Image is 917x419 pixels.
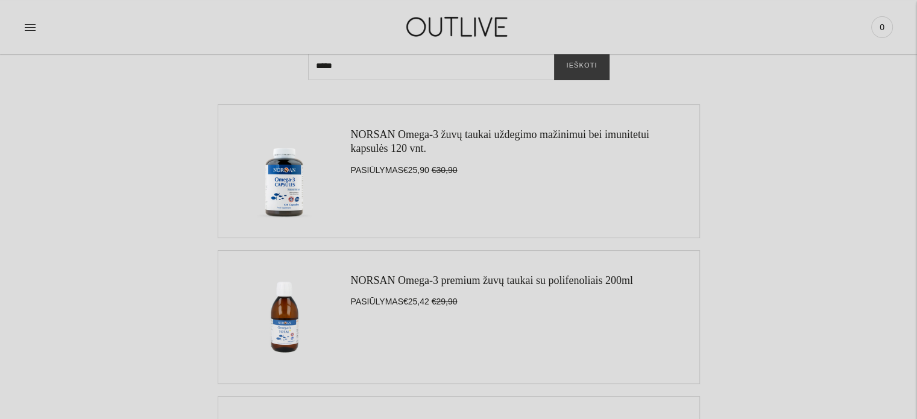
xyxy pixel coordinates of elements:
[871,14,893,40] a: 0
[874,19,890,36] span: 0
[554,51,609,80] button: Ieškoti
[351,274,633,286] a: NORSAN Omega-3 premium žuvų taukai su polifenoliais 200ml
[432,165,458,175] s: €30,90
[403,297,429,306] span: €25,42
[351,128,649,154] a: NORSAN Omega-3 žuvų taukai uždegimo mažinimui bei imunitetui kapsulės 120 vnt.
[383,6,534,48] img: OUTLIVE
[403,165,429,175] span: €25,90
[432,297,458,306] s: €29,90
[351,263,633,371] div: PASIŪLYMAS
[351,117,687,225] div: PASIŪLYMAS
